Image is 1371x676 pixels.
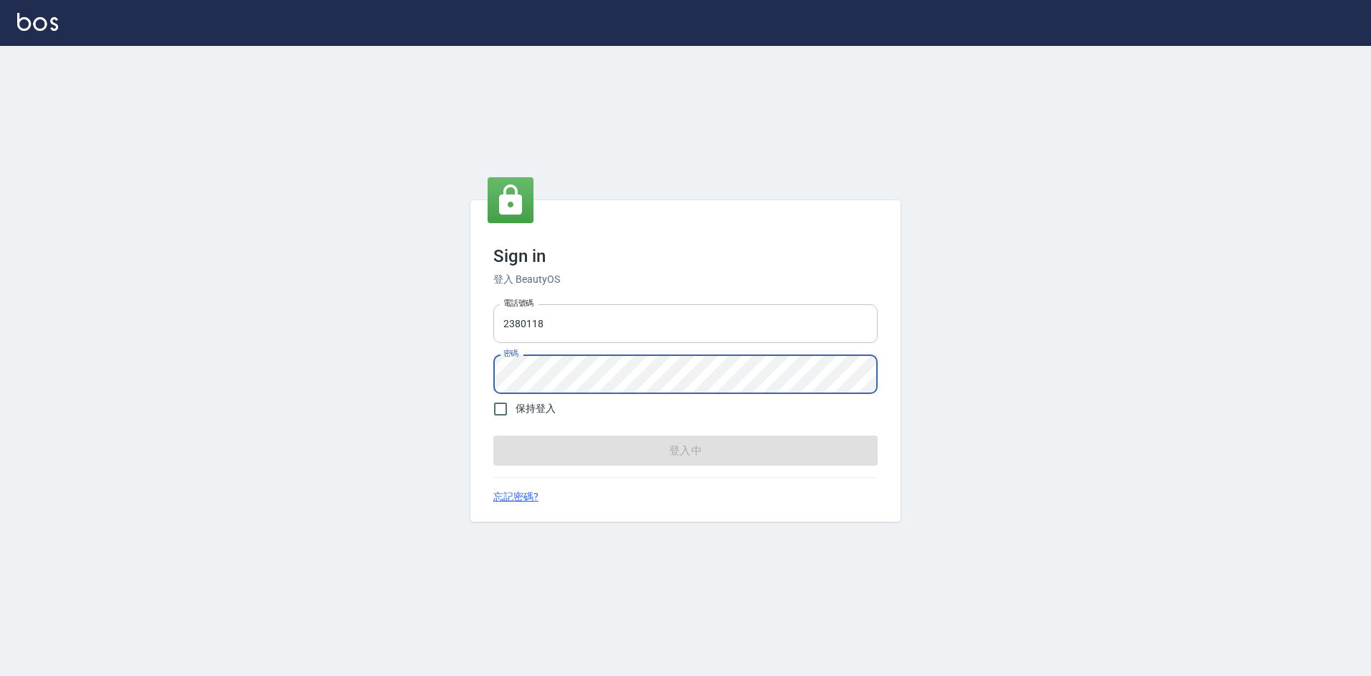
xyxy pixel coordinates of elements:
label: 密碼 [503,348,518,359]
label: 電話號碼 [503,298,533,309]
span: 保持登入 [516,401,556,416]
h6: 登入 BeautyOS [493,272,878,287]
h3: Sign in [493,246,878,266]
img: Logo [17,13,58,31]
a: 忘記密碼? [493,489,539,504]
